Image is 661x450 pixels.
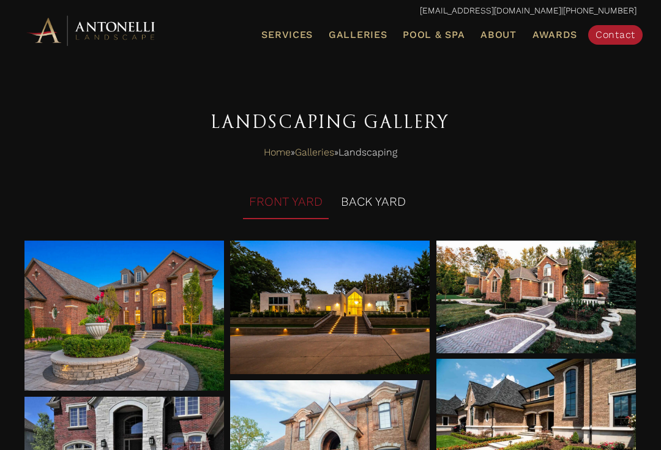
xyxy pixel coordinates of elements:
[528,27,582,43] a: Awards
[335,186,412,219] li: BACK YARD
[295,143,334,162] a: Galleries
[24,3,637,19] p: |
[338,143,397,162] span: Landscaping
[403,29,465,40] span: Pool & Spa
[24,143,637,162] nav: Breadcrumbs
[588,25,643,45] a: Contact
[24,108,637,137] h2: Landscaping Gallery
[476,27,521,43] a: About
[256,27,318,43] a: Services
[243,186,329,219] li: FRONT YARD
[480,30,517,40] span: About
[532,29,577,40] span: Awards
[264,143,291,162] a: Home
[264,143,397,162] span: » »
[596,29,635,40] span: Contact
[420,6,561,15] a: [EMAIL_ADDRESS][DOMAIN_NAME]
[329,29,387,40] span: Galleries
[563,6,637,15] a: [PHONE_NUMBER]
[324,27,392,43] a: Galleries
[398,27,469,43] a: Pool & Spa
[24,13,159,47] img: Antonelli Horizontal Logo
[261,30,313,40] span: Services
